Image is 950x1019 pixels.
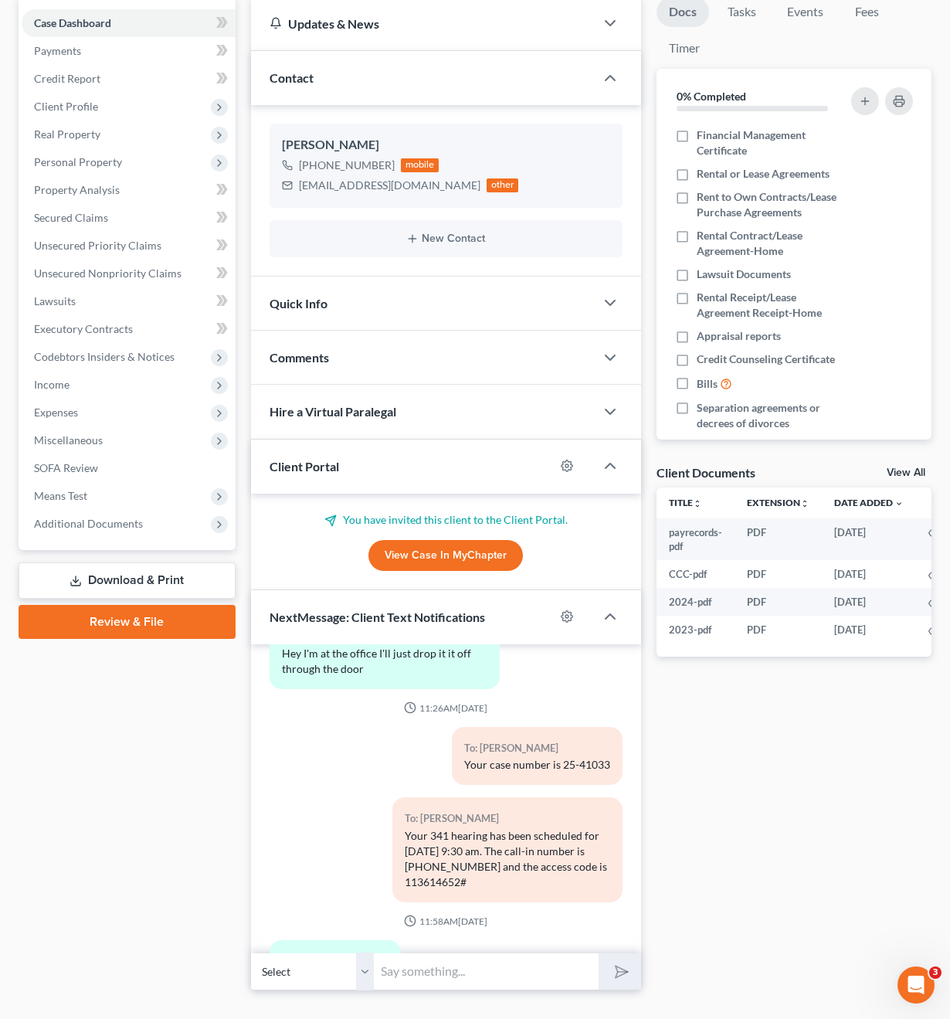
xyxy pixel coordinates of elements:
[34,294,76,307] span: Lawsuits
[405,810,611,827] div: To: [PERSON_NAME]
[697,127,850,158] span: Financial Management Certificate
[270,70,314,85] span: Contact
[735,518,822,561] td: PDF
[34,211,108,224] span: Secured Claims
[697,290,850,321] span: Rental Receipt/Lease Agreement Receipt-Home
[697,267,791,282] span: Lawsuit Documents
[22,260,236,287] a: Unsecured Nonpriority Claims
[34,100,98,113] span: Client Profile
[34,239,161,252] span: Unsecured Priority Claims
[34,461,98,474] span: SOFA Review
[282,233,611,245] button: New Contact
[657,588,735,616] td: 2024-pdf
[677,90,746,103] strong: 0% Completed
[657,518,735,561] td: payrecords-pdf
[270,701,623,715] div: 11:26AM[DATE]
[270,350,329,365] span: Comments
[22,65,236,93] a: Credit Report
[22,315,236,343] a: Executory Contracts
[697,328,781,344] span: Appraisal reports
[34,406,78,419] span: Expenses
[19,605,236,639] a: Review & File
[34,72,100,85] span: Credit Report
[669,497,702,508] a: Titleunfold_more
[22,9,236,37] a: Case Dashboard
[697,439,752,454] span: Pay advices
[34,517,143,530] span: Additional Documents
[34,433,103,447] span: Miscellaneous
[22,204,236,232] a: Secured Claims
[822,560,916,588] td: [DATE]
[929,966,942,979] span: 3
[697,376,718,392] span: Bills
[487,178,519,192] div: other
[697,228,850,259] span: Rental Contract/Lease Agreement-Home
[697,400,850,431] span: Separation agreements or decrees of divorces
[34,489,87,502] span: Means Test
[270,296,327,311] span: Quick Info
[34,16,111,29] span: Case Dashboard
[894,499,904,508] i: expand_more
[822,588,916,616] td: [DATE]
[697,352,835,367] span: Credit Counseling Certificate
[270,512,623,528] p: You have invited this client to the Client Portal.
[735,560,822,588] td: PDF
[34,127,100,141] span: Real Property
[282,136,611,155] div: [PERSON_NAME]
[368,540,523,571] a: View Case in MyChapter
[735,588,822,616] td: PDF
[697,189,850,220] span: Rent to Own Contracts/Lease Purchase Agreements
[270,915,623,928] div: 11:58AM[DATE]
[299,178,480,193] div: [EMAIL_ADDRESS][DOMAIN_NAME]
[270,15,577,32] div: Updates & News
[270,610,485,624] span: NextMessage: Client Text Notifications
[735,616,822,644] td: PDF
[834,497,904,508] a: Date Added expand_more
[270,459,339,474] span: Client Portal
[34,378,70,391] span: Income
[34,44,81,57] span: Payments
[299,158,395,173] div: [PHONE_NUMBER]
[657,616,735,644] td: 2023-pdf
[34,267,182,280] span: Unsecured Nonpriority Claims
[464,757,610,773] div: Your case number is 25-41033
[697,166,830,182] span: Rental or Lease Agreements
[657,560,735,588] td: CCC-pdf
[747,497,809,508] a: Extensionunfold_more
[657,33,712,63] a: Timer
[34,183,120,196] span: Property Analysis
[822,616,916,644] td: [DATE]
[34,322,133,335] span: Executory Contracts
[897,966,935,1004] iframe: Intercom live chat
[22,37,236,65] a: Payments
[800,499,809,508] i: unfold_more
[657,464,755,481] div: Client Documents
[270,404,396,419] span: Hire a Virtual Paralegal
[22,454,236,482] a: SOFA Review
[375,953,599,990] input: Say something...
[693,499,702,508] i: unfold_more
[464,739,610,757] div: To: [PERSON_NAME]
[405,828,611,890] div: Your 341 hearing has been scheduled for [DATE] 9:30 am. The call-in number is [PHONE_NUMBER] and ...
[22,232,236,260] a: Unsecured Priority Claims
[22,176,236,204] a: Property Analysis
[822,518,916,561] td: [DATE]
[34,155,122,168] span: Personal Property
[22,287,236,315] a: Lawsuits
[282,646,488,677] div: Hey I'm at the office I'll just drop it it off through the door
[401,158,439,172] div: mobile
[34,350,175,363] span: Codebtors Insiders & Notices
[19,562,236,599] a: Download & Print
[887,467,925,478] a: View All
